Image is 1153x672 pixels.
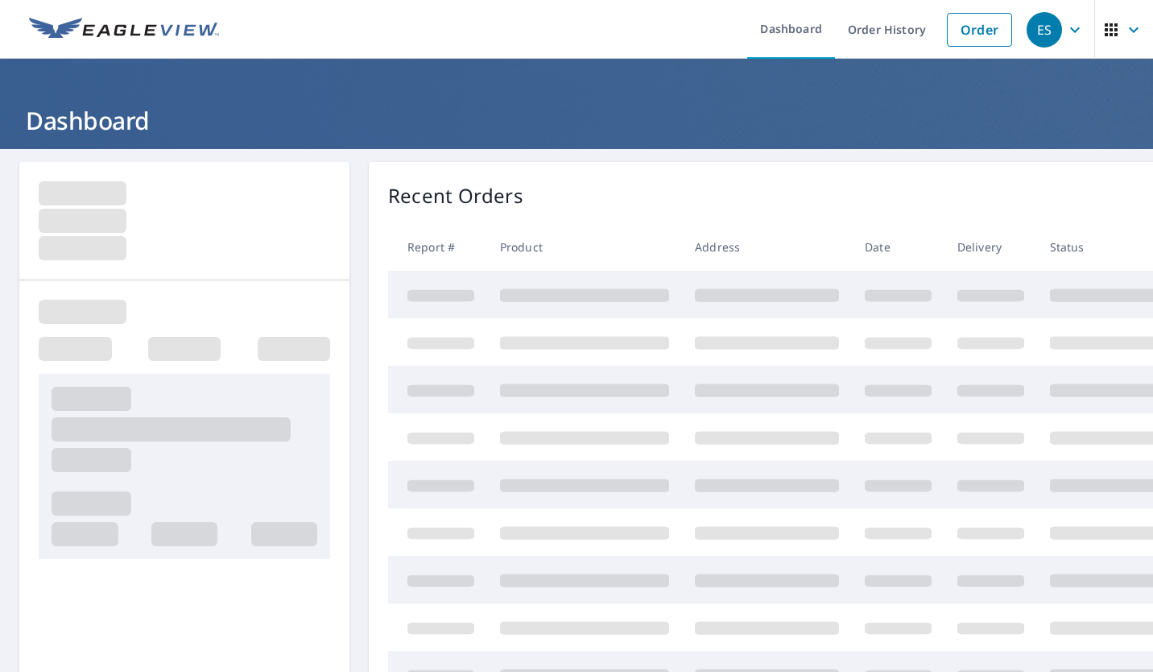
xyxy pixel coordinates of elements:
[388,181,523,210] p: Recent Orders
[1027,12,1062,48] div: ES
[29,18,219,42] img: EV Logo
[947,13,1012,47] a: Order
[487,223,682,271] th: Product
[682,223,852,271] th: Address
[852,223,944,271] th: Date
[19,104,1134,137] h1: Dashboard
[944,223,1037,271] th: Delivery
[388,223,487,271] th: Report #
